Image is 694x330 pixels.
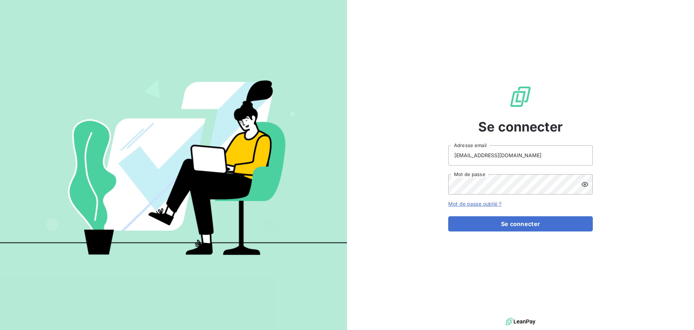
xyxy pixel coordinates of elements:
[448,201,501,207] a: Mot de passe oublié ?
[506,316,535,327] img: logo
[509,85,532,108] img: Logo LeanPay
[448,216,593,231] button: Se connecter
[478,117,563,137] span: Se connecter
[448,145,593,166] input: placeholder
